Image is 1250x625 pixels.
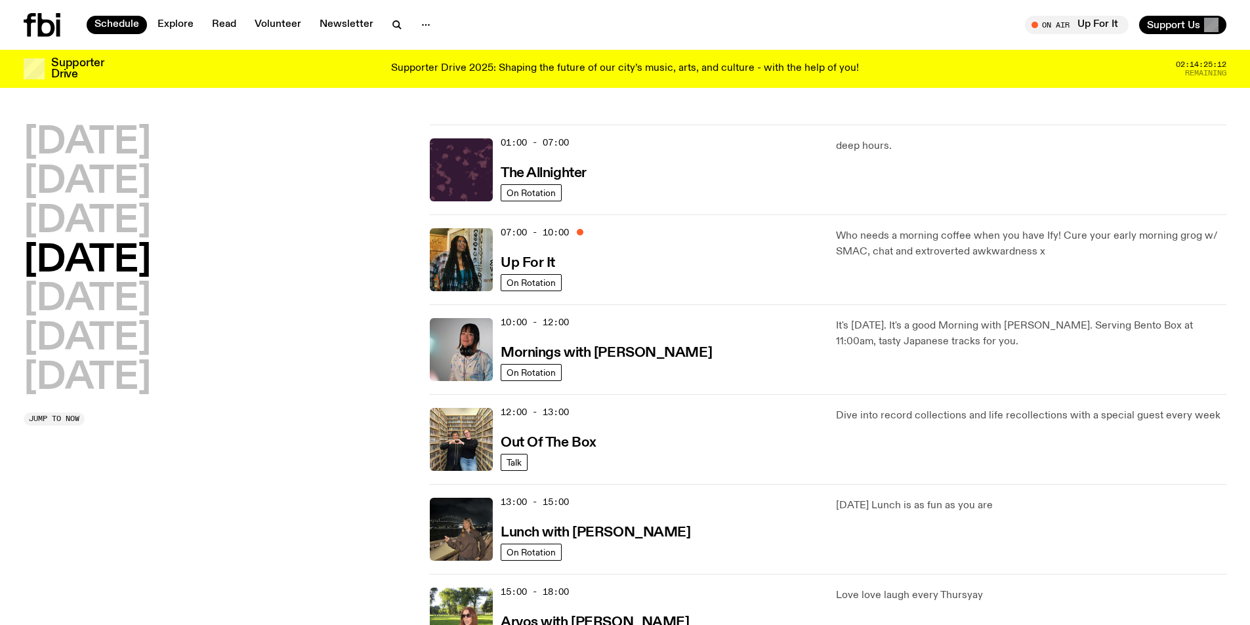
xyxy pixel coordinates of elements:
[24,360,151,397] button: [DATE]
[501,256,555,270] h3: Up For It
[507,277,556,287] span: On Rotation
[24,413,85,426] button: Jump to now
[501,436,596,450] h3: Out Of The Box
[836,408,1226,424] p: Dive into record collections and life recollections with a special guest every week
[836,138,1226,154] p: deep hours.
[430,498,493,561] img: Izzy Page stands above looking down at Opera Bar. She poses in front of the Harbour Bridge in the...
[501,226,569,239] span: 07:00 - 10:00
[501,136,569,149] span: 01:00 - 07:00
[836,318,1226,350] p: It's [DATE]. It's a good Morning with [PERSON_NAME]. Serving Bento Box at 11:00am, tasty Japanese...
[507,547,556,557] span: On Rotation
[501,523,690,540] a: Lunch with [PERSON_NAME]
[501,544,562,561] a: On Rotation
[24,203,151,240] button: [DATE]
[29,415,79,422] span: Jump to now
[501,344,712,360] a: Mornings with [PERSON_NAME]
[836,498,1226,514] p: [DATE] Lunch is as fun as you are
[501,586,569,598] span: 15:00 - 18:00
[501,274,562,291] a: On Rotation
[501,346,712,360] h3: Mornings with [PERSON_NAME]
[501,184,562,201] a: On Rotation
[1185,70,1226,77] span: Remaining
[501,433,596,450] a: Out Of The Box
[430,228,493,291] img: Ify - a Brown Skin girl with black braided twists, looking up to the side with her tongue stickin...
[247,16,309,34] a: Volunteer
[501,526,690,540] h3: Lunch with [PERSON_NAME]
[501,406,569,418] span: 12:00 - 13:00
[1139,16,1226,34] button: Support Us
[501,254,555,270] a: Up For It
[836,228,1226,260] p: Who needs a morning coffee when you have Ify! Cure your early morning grog w/ SMAC, chat and extr...
[501,454,528,471] a: Talk
[1176,61,1226,68] span: 02:14:25:12
[501,364,562,381] a: On Rotation
[51,58,104,80] h3: Supporter Drive
[1147,19,1200,31] span: Support Us
[24,243,151,279] button: [DATE]
[24,281,151,318] button: [DATE]
[24,125,151,161] button: [DATE]
[1025,16,1129,34] button: On AirUp For It
[24,164,151,201] button: [DATE]
[87,16,147,34] a: Schedule
[501,164,587,180] a: The Allnighter
[430,408,493,471] img: Matt and Kate stand in the music library and make a heart shape with one hand each.
[391,63,859,75] p: Supporter Drive 2025: Shaping the future of our city’s music, arts, and culture - with the help o...
[501,167,587,180] h3: The Allnighter
[507,457,522,467] span: Talk
[24,321,151,357] button: [DATE]
[204,16,244,34] a: Read
[430,318,493,381] img: Kana Frazer is smiling at the camera with her head tilted slightly to her left. She wears big bla...
[836,588,1226,603] p: Love love laugh every Thursyay
[507,367,556,377] span: On Rotation
[507,188,556,197] span: On Rotation
[501,496,569,508] span: 13:00 - 15:00
[501,316,569,329] span: 10:00 - 12:00
[150,16,201,34] a: Explore
[312,16,381,34] a: Newsletter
